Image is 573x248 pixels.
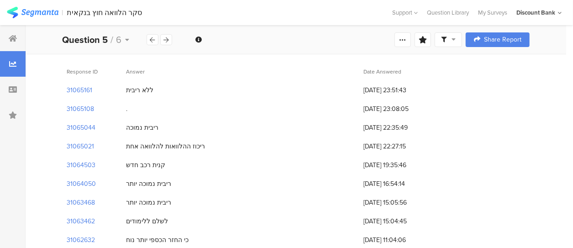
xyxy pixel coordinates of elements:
span: Share Report [484,37,521,43]
div: ריבית נמוכה יותר [126,198,171,207]
div: ריכוז ההלוואות להלוואה אחת [126,142,205,151]
div: Discount Bank [516,8,555,17]
section: 31065108 [67,104,94,114]
span: 6 [116,33,121,47]
section: 31063468 [67,198,95,207]
span: Answer [126,68,145,76]
div: לשלם ללימודים [126,216,168,226]
span: [DATE] 19:35:46 [363,160,436,170]
section: 31065044 [67,123,95,132]
span: [DATE] 16:54:14 [363,179,436,189]
div: קנית רכב חדש [126,160,165,170]
span: [DATE] 23:08:05 [363,104,436,114]
span: Response ID [67,68,98,76]
span: / [110,33,113,47]
div: Support [392,5,418,20]
b: Question 5 [62,33,108,47]
div: | [62,7,63,18]
div: סקר הלוואה חוץ בנקאית [67,8,142,17]
a: My Surveys [473,8,512,17]
div: ללא ריבית [126,85,153,95]
span: [DATE] 11:04:06 [363,235,436,245]
div: כי החזר הכספי יותר נוח [126,235,189,245]
span: [DATE] 22:35:49 [363,123,436,132]
a: Question Library [422,8,473,17]
span: [DATE] 23:51:43 [363,85,436,95]
section: 31064050 [67,179,96,189]
section: 31065161 [67,85,92,95]
section: 31062632 [67,235,95,245]
section: 31064503 [67,160,95,170]
div: ריבית נמוכה יותר [126,179,171,189]
span: Date Answered [363,68,401,76]
img: segmanta logo [7,7,58,18]
div: ריבית נמוכה [126,123,158,132]
span: [DATE] 22:27:15 [363,142,436,151]
span: [DATE] 15:04:45 [363,216,436,226]
section: 31063462 [67,216,95,226]
div: . [126,104,127,114]
span: [DATE] 15:05:56 [363,198,436,207]
section: 31065021 [67,142,94,151]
